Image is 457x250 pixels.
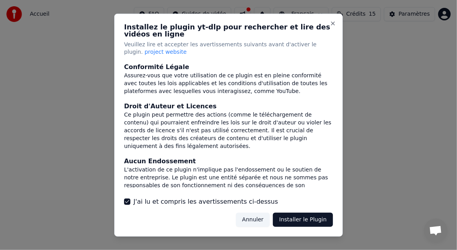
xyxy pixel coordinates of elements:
label: J'ai lu et compris les avertissements ci-dessus [133,197,278,206]
div: Ce plugin peut permettre des actions (comme le téléchargement de contenu) qui pourraient enfreind... [124,111,333,150]
div: Assurez-vous que votre utilisation de ce plugin est en pleine conformité avec toutes les lois app... [124,72,333,95]
div: Conformité Légale [124,62,333,72]
button: Installer le Plugin [273,213,333,227]
p: Veuillez lire et accepter les avertissements suivants avant d'activer le plugin. [124,40,333,56]
div: L'activation de ce plugin n'implique pas l'endossement ou le soutien de notre entreprise. Le plug... [124,166,333,197]
div: Aucun Endossement [124,157,333,166]
button: Annuler [236,213,270,227]
div: Droit d'Auteur et Licences [124,102,333,111]
h2: Installez le plugin yt-dlp pour rechercher et lire des vidéos en ligne [124,23,333,37]
span: project website [144,49,186,55]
